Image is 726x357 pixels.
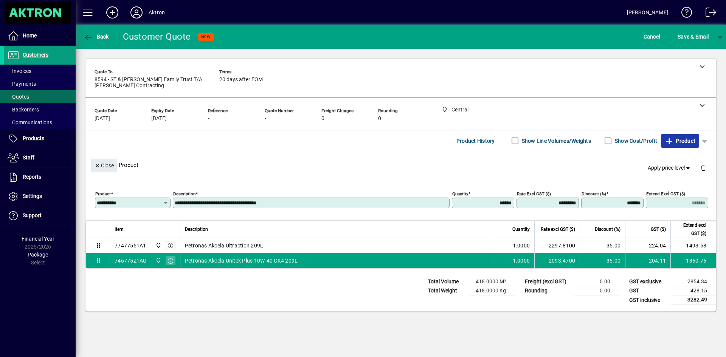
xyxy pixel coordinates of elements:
app-page-header-button: Close [89,162,119,168]
a: Payments [4,77,76,90]
span: Quotes [8,94,29,100]
span: Cancel [644,31,660,43]
td: 224.04 [625,238,670,253]
span: Home [23,32,37,39]
button: Delete [694,159,712,177]
td: 418.0000 M³ [470,277,515,286]
span: Backorders [8,107,39,113]
span: Customers [23,52,48,58]
span: 20 days after EOM [219,77,263,83]
span: Back [84,34,109,40]
span: ave & Email [678,31,709,43]
button: Back [82,30,111,43]
td: 204.11 [625,253,670,268]
span: Financial Year [22,236,54,242]
button: Cancel [642,30,662,43]
td: 35.00 [580,238,625,253]
label: Show Line Volumes/Weights [520,137,591,145]
a: Knowledge Base [676,2,692,26]
span: Central [154,241,162,250]
a: Home [4,26,76,45]
span: Product [665,135,695,147]
button: Product History [453,134,498,148]
span: Petronas Akcela Ultraction 209L [185,242,264,249]
span: S [678,34,681,40]
button: Product [661,134,699,148]
span: - [208,116,209,122]
span: 1.0000 [513,242,530,249]
td: 1493.58 [670,238,716,253]
td: GST inclusive [625,295,671,305]
td: Total Weight [424,286,470,295]
span: Staff [23,155,34,161]
span: Settings [23,193,42,199]
app-page-header-button: Back [76,30,117,43]
span: Extend excl GST ($) [675,221,706,238]
a: Support [4,206,76,225]
div: Product [85,151,716,179]
span: Petronas Akcela Unitek Plus 10W-40 CK4 209L [185,257,298,264]
mat-label: Discount (%) [582,191,606,196]
a: Communications [4,116,76,129]
a: Staff [4,148,76,167]
app-page-header-button: Delete [694,164,712,171]
span: NEW [201,34,211,39]
button: Save & Email [674,30,712,43]
td: 418.0000 Kg [470,286,515,295]
button: Apply price level [645,161,695,175]
mat-label: Description [173,191,195,196]
span: Discount (%) [595,225,621,233]
td: 428.15 [671,286,716,295]
a: Settings [4,187,76,206]
a: Invoices [4,65,76,77]
td: 0.00 [574,277,619,286]
span: 8594 - ST & [PERSON_NAME] Family Trust T/A [PERSON_NAME] Contracting [95,77,208,89]
span: Communications [8,119,52,125]
td: 2854.34 [671,277,716,286]
td: 3282.49 [671,295,716,305]
span: Rate excl GST ($) [541,225,575,233]
span: Support [23,212,42,218]
div: Customer Quote [123,31,191,43]
span: 0 [321,116,324,122]
td: Freight (excl GST) [521,277,574,286]
td: 35.00 [580,253,625,268]
span: [DATE] [95,116,110,122]
div: [PERSON_NAME] [627,6,668,19]
div: 77477551A1 [115,242,146,249]
span: Products [23,135,44,141]
td: Total Volume [424,277,470,286]
mat-label: Extend excl GST ($) [646,191,685,196]
a: Reports [4,168,76,187]
td: GST exclusive [625,277,671,286]
span: Description [185,225,208,233]
span: 1.0000 [513,257,530,264]
span: Package [28,252,48,258]
span: Product History [456,135,495,147]
button: Profile [124,6,149,19]
button: Close [91,159,117,172]
span: 0 [378,116,381,122]
td: 0.00 [574,286,619,295]
span: Reports [23,174,41,180]
span: GST ($) [651,225,666,233]
mat-label: Quantity [452,191,468,196]
mat-label: Rate excl GST ($) [517,191,551,196]
a: Quotes [4,90,76,103]
mat-label: Product [95,191,111,196]
a: Backorders [4,103,76,116]
span: Close [94,159,114,172]
td: 1360.76 [670,253,716,268]
a: Products [4,129,76,148]
span: Invoices [8,68,31,74]
div: 2297.8100 [539,242,575,249]
span: Apply price level [648,164,692,172]
span: Central [154,257,162,265]
span: [DATE] [151,116,167,122]
td: Rounding [521,286,574,295]
span: - [265,116,266,122]
td: GST [625,286,671,295]
div: 2093.4700 [539,257,575,264]
span: Payments [8,81,36,87]
span: Quantity [512,225,530,233]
